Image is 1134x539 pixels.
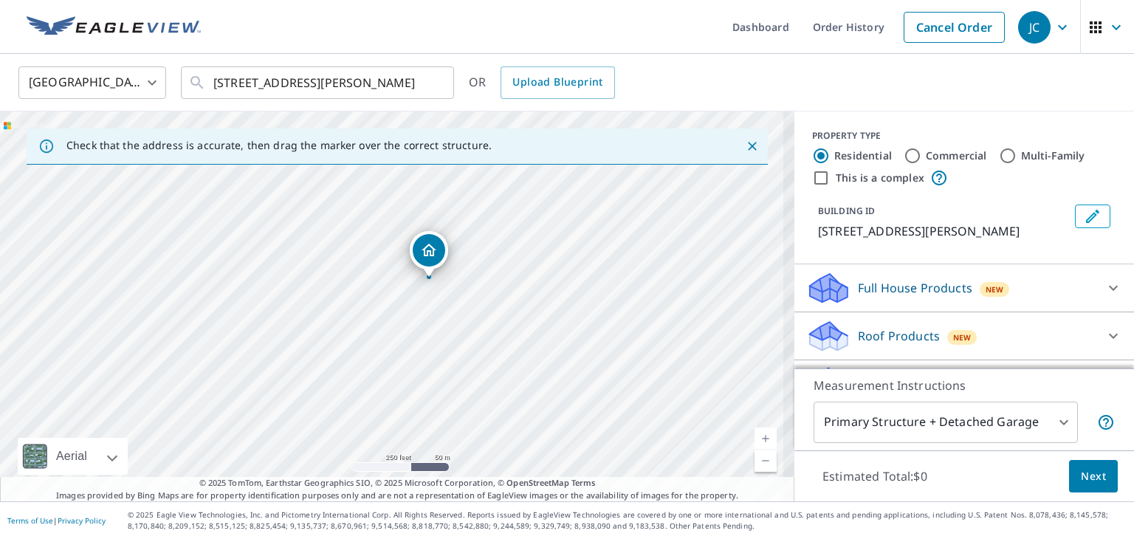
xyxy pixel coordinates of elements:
[571,477,596,488] a: Terms
[814,402,1078,443] div: Primary Structure + Detached Garage
[858,327,940,345] p: Roof Products
[806,366,1122,402] div: Solar ProductsNew
[512,73,602,92] span: Upload Blueprint
[1075,205,1110,228] button: Edit building 1
[1097,413,1115,431] span: Your report will include the primary structure and a detached garage if one exists.
[1069,460,1118,493] button: Next
[410,231,448,277] div: Dropped pin, building 1, Residential property, 228 N Fletcher Ave Fayetteville, AR 72701
[811,460,939,492] p: Estimated Total: $0
[66,139,492,152] p: Check that the address is accurate, then drag the marker over the correct structure.
[818,205,875,217] p: BUILDING ID
[58,515,106,526] a: Privacy Policy
[1018,11,1051,44] div: JC
[213,62,424,103] input: Search by address or latitude-longitude
[18,62,166,103] div: [GEOGRAPHIC_DATA]
[128,509,1127,532] p: © 2025 Eagle View Technologies, Inc. and Pictometry International Corp. All Rights Reserved. Repo...
[52,438,92,475] div: Aerial
[814,377,1115,394] p: Measurement Instructions
[986,284,1004,295] span: New
[904,12,1005,43] a: Cancel Order
[806,318,1122,354] div: Roof ProductsNew
[743,137,762,156] button: Close
[812,129,1116,143] div: PROPERTY TYPE
[926,148,987,163] label: Commercial
[836,171,924,185] label: This is a complex
[953,332,972,343] span: New
[27,16,201,38] img: EV Logo
[858,279,972,297] p: Full House Products
[18,438,128,475] div: Aerial
[1081,467,1106,486] span: Next
[755,428,777,450] a: Current Level 17, Zoom In
[199,477,596,490] span: © 2025 TomTom, Earthstar Geographics SIO, © 2025 Microsoft Corporation, ©
[501,66,614,99] a: Upload Blueprint
[806,270,1122,306] div: Full House ProductsNew
[469,66,615,99] div: OR
[1021,148,1085,163] label: Multi-Family
[755,450,777,472] a: Current Level 17, Zoom Out
[818,222,1069,240] p: [STREET_ADDRESS][PERSON_NAME]
[7,515,53,526] a: Terms of Use
[7,516,106,525] p: |
[834,148,892,163] label: Residential
[506,477,568,488] a: OpenStreetMap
